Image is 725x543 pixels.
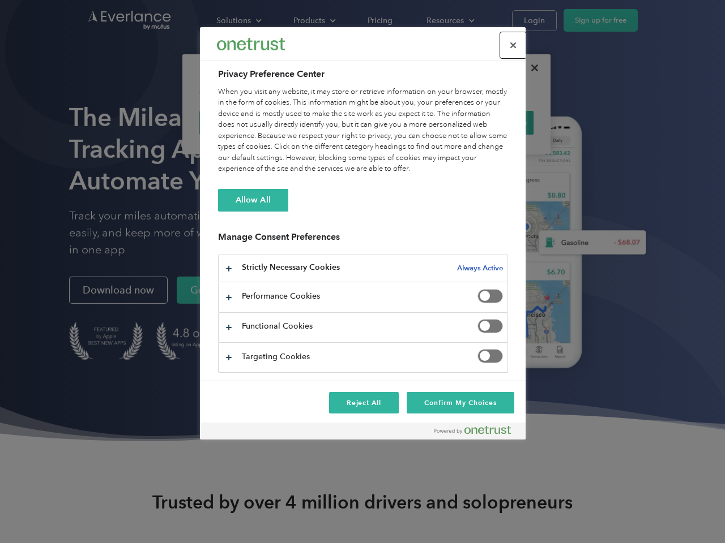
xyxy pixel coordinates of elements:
[200,27,526,439] div: Preference center
[218,189,288,212] button: Allow All
[218,231,508,249] h3: Manage Consent Preferences
[217,33,285,55] div: Everlance
[501,33,526,58] button: Close
[407,392,514,413] button: Confirm My Choices
[434,425,520,439] a: Powered by OneTrust Opens in a new Tab
[218,87,508,175] div: When you visit any website, it may store or retrieve information on your browser, mostly in the f...
[217,38,285,50] img: Everlance
[218,67,508,81] h2: Privacy Preference Center
[329,392,399,413] button: Reject All
[434,425,511,434] img: Powered by OneTrust Opens in a new Tab
[200,27,526,439] div: Privacy Preference Center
